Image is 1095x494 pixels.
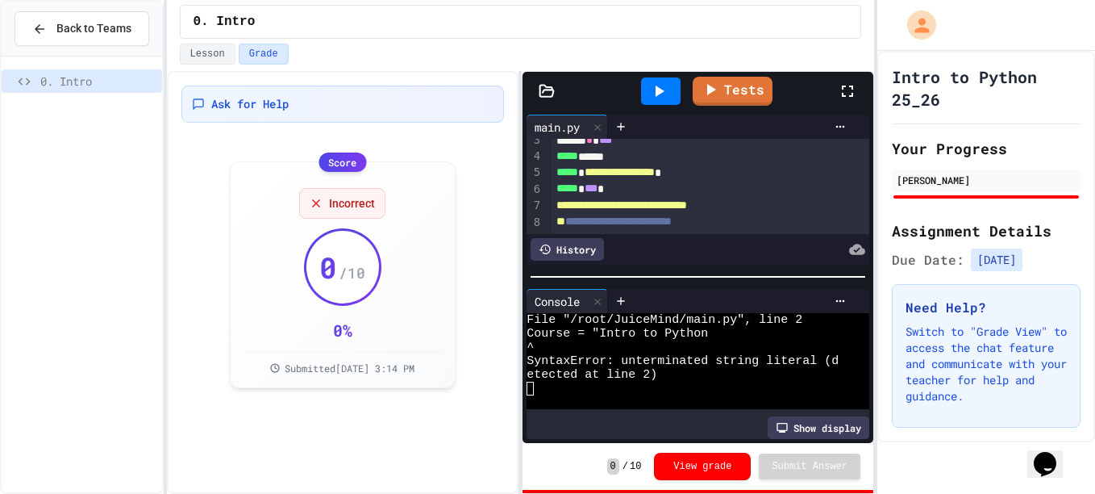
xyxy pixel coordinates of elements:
[892,250,964,270] span: Due Date:
[892,137,1080,160] h2: Your Progress
[319,251,337,283] span: 0
[906,298,1067,317] h3: Need Help?
[285,362,414,375] span: Submitted [DATE] 3:14 PM
[319,153,366,172] div: Score
[693,77,772,106] a: Tests
[527,165,543,181] div: 5
[890,6,940,44] div: My Account
[40,73,156,90] span: 0. Intro
[759,454,860,479] button: Submit Answer
[897,173,1076,187] div: [PERSON_NAME]
[531,238,604,261] div: History
[527,313,802,327] span: File "/root/JuiceMind/main.py", line 2
[56,20,131,37] span: Back to Teams
[527,182,543,198] div: 6
[527,368,657,382] span: etected at line 2)
[527,119,588,136] div: main.py
[527,354,839,368] span: SyntaxError: unterminated string literal (d
[527,289,608,313] div: Console
[630,460,641,473] span: 10
[892,220,1080,242] h2: Assignment Details
[892,65,1080,111] h1: Intro to Python 25_26
[329,195,375,211] span: Incorrect
[527,115,608,139] div: main.py
[768,417,869,439] div: Show display
[333,319,352,341] div: 0 %
[527,149,543,165] div: 4
[1027,429,1079,478] iframe: chat widget
[15,11,149,46] button: Back to Teams
[527,215,543,231] div: 8
[239,44,289,65] button: Grade
[339,262,365,284] span: / 10
[654,453,751,480] button: View grade
[622,460,628,473] span: /
[180,44,235,65] button: Lesson
[527,293,588,310] div: Console
[971,249,1022,271] span: [DATE]
[906,324,1067,404] p: Switch to "Grade View" to access the chat feature and communicate with your teacher for help and ...
[527,132,543,149] div: 3
[527,198,543,214] div: 7
[194,12,256,31] span: 0. Intro
[527,327,708,341] span: Course = "Intro to Python
[772,460,847,473] span: Submit Answer
[527,341,534,354] span: ^
[607,458,619,475] span: 0
[211,96,289,112] span: Ask for Help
